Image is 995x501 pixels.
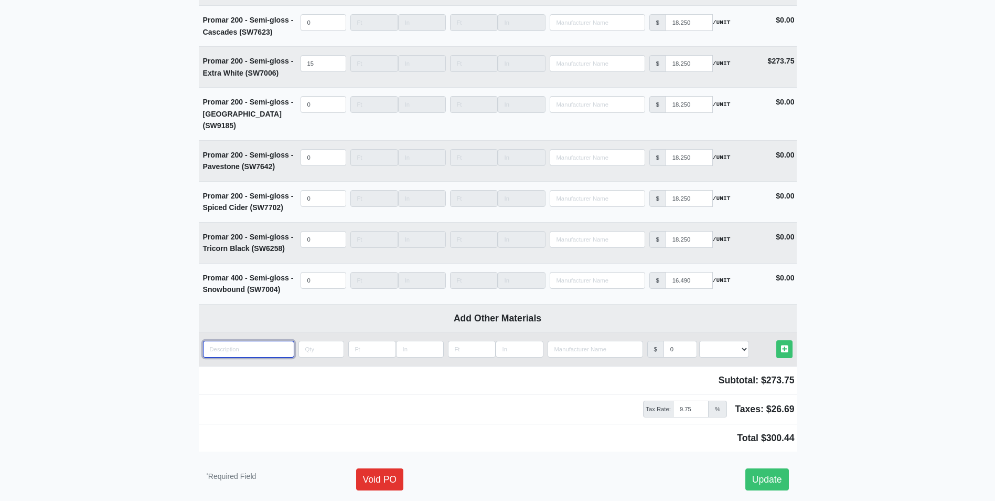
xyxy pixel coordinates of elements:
a: Void PO [356,468,404,490]
input: Length [450,55,498,72]
input: manufacturer [666,149,713,166]
input: manufacturer [666,272,713,289]
span: % [708,401,727,417]
input: quantity [301,55,346,72]
div: $ [649,149,666,166]
strong: /UNIT [713,194,731,203]
input: Length [450,190,498,207]
input: manufacturer [666,55,713,72]
input: Length [398,149,446,166]
input: Length [350,149,398,166]
input: Length [498,55,545,72]
strong: Promar 200 - Semi-gloss - [GEOGRAPHIC_DATA] (SW9185) [203,98,294,130]
input: Length [398,190,446,207]
input: quantity [301,149,346,166]
input: quantity [301,96,346,113]
input: Length [450,231,498,248]
input: Search [550,272,645,289]
a: Update [745,468,789,490]
input: manufacturer [664,341,697,358]
div: $ [647,341,664,358]
input: Length [350,272,398,289]
input: quantity [298,341,344,358]
strong: $0.00 [776,233,794,241]
strong: Promar 200 - Semi-gloss - Tricorn Black (SW6258) [203,233,294,253]
input: Length [498,190,545,207]
span: Taxes: $26.69 [735,402,794,416]
input: Length [398,14,446,31]
input: Length [350,96,398,113]
span: Subtotal: $273.75 [719,375,795,385]
input: quantity [203,341,294,358]
input: Length [450,272,498,289]
strong: $273.75 [768,57,795,65]
input: Length [450,14,498,31]
input: Search [550,190,645,207]
input: Length [398,96,446,113]
input: Search [550,231,645,248]
input: Length [396,341,444,358]
input: Length [350,55,398,72]
strong: Promar 200 - Semi-gloss - Extra White (SW7006) [203,57,294,77]
input: manufacturer [666,96,713,113]
strong: $0.00 [776,16,794,24]
input: Length [450,96,498,113]
input: quantity [301,272,346,289]
strong: /UNIT [713,18,731,27]
input: Length [498,272,545,289]
strong: /UNIT [713,276,731,285]
strong: Promar 200 - Semi-gloss - Pavestone (SW7642) [203,151,294,171]
input: Length [350,14,398,31]
input: Length [448,341,496,358]
input: quantity [301,231,346,248]
input: Length [398,231,446,248]
strong: /UNIT [713,235,731,244]
strong: /UNIT [713,59,731,68]
div: $ [649,96,666,113]
input: Search [550,14,645,31]
strong: /UNIT [713,100,731,109]
input: Length [498,14,545,31]
div: $ [649,231,666,248]
input: Length [398,272,446,289]
strong: $0.00 [776,274,794,282]
input: Length [350,190,398,207]
small: Required Field [207,472,256,481]
input: Search [550,96,645,113]
input: Search [548,341,643,358]
b: Add Other Materials [454,313,541,323]
strong: Promar 200 - Semi-gloss - Cascades (SW7623) [203,16,294,36]
input: Length [498,96,545,113]
span: Total $300.44 [737,433,794,443]
input: Length [350,231,398,248]
input: Length [450,149,498,166]
div: $ [649,14,666,31]
div: $ [649,190,666,207]
strong: $0.00 [776,192,794,200]
div: $ [649,272,666,289]
input: manufacturer [666,190,713,207]
input: Search [550,149,645,166]
strong: $0.00 [776,98,794,106]
strong: /UNIT [713,153,731,162]
strong: Promar 400 - Semi-gloss - Snowbound (SW7004) [203,274,294,294]
input: quantity [301,190,346,207]
strong: $0.00 [776,151,794,159]
span: Tax Rate: [643,401,673,417]
input: Search [550,55,645,72]
input: manufacturer [666,231,713,248]
input: Length [498,231,545,248]
input: quantity [301,14,346,31]
input: Length [496,341,543,358]
input: Length [498,149,545,166]
strong: Promar 200 - Semi-gloss - Spiced Cider (SW7702) [203,192,294,212]
div: $ [649,55,666,72]
input: Length [348,341,396,358]
input: Length [398,55,446,72]
input: manufacturer [666,14,713,31]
